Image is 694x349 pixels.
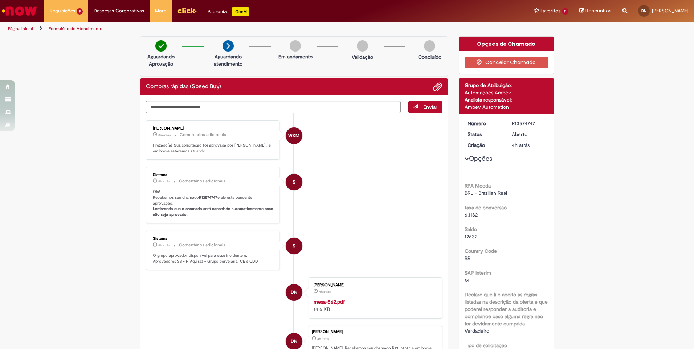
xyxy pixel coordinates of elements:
[77,8,83,15] span: 9
[158,179,170,184] time: 29/09/2025 07:25:22
[153,206,274,217] b: Lembrando que o chamado será cancelado automaticamente caso não seja aprovado.
[465,103,548,111] div: Ambev Automation
[433,82,442,91] button: Adicionar anexos
[652,8,689,14] span: [PERSON_NAME]
[153,126,274,131] div: [PERSON_NAME]
[357,40,368,52] img: img-circle-grey.png
[465,233,477,240] span: 12632
[153,173,274,177] div: Sistema
[286,284,302,301] div: Diego Chrystian Rodrigues Do Nascimento
[293,237,295,255] span: S
[540,7,560,15] span: Favoritos
[462,131,507,138] dt: Status
[465,57,548,68] button: Cancelar Chamado
[199,195,217,200] b: R13574747
[158,133,171,137] span: 3m atrás
[465,270,491,276] b: SAP Interim
[317,337,329,341] time: 29/09/2025 07:25:09
[50,7,75,15] span: Requisições
[143,53,179,67] p: Aguardando Aprovação
[290,40,301,52] img: img-circle-grey.png
[459,37,554,51] div: Opções do Chamado
[465,226,477,233] b: Saldo
[314,299,345,305] a: mesa-562.pdf
[153,237,274,241] div: Sistema
[288,127,299,144] span: WKM
[579,8,612,15] a: Rascunhos
[1,4,38,18] img: ServiceNow
[512,131,546,138] div: Aberto
[312,330,438,334] div: [PERSON_NAME]
[319,290,331,294] span: 4h atrás
[465,328,489,334] span: Verdadeiro
[146,83,221,90] h2: Compras rápidas (Speed Buy) Histórico de tíquete
[223,40,234,52] img: arrow-next.png
[158,243,170,247] time: 29/09/2025 07:25:18
[180,132,226,138] small: Comentários adicionais
[158,133,171,137] time: 29/09/2025 10:54:02
[462,120,507,127] dt: Número
[465,255,470,262] span: BR
[512,120,546,127] div: R13574747
[153,253,274,264] p: O grupo aprovador disponível para esse incidente é: Aprovadores SB - F. Aquiraz - Grupo cervejari...
[512,142,530,148] span: 4h atrás
[462,141,507,149] dt: Criação
[314,283,434,287] div: [PERSON_NAME]
[94,7,144,15] span: Despesas Corporativas
[286,174,302,190] div: System
[317,337,329,341] span: 4h atrás
[146,101,401,113] textarea: Digite sua mensagem aqui...
[424,40,435,52] img: img-circle-grey.png
[291,284,297,301] span: DN
[408,101,442,113] button: Enviar
[423,104,437,110] span: Enviar
[465,248,497,254] b: Country Code
[158,243,170,247] span: 4h atrás
[177,5,197,16] img: click_logo_yellow_360x200.png
[293,173,295,191] span: S
[8,26,33,32] a: Página inicial
[585,7,612,14] span: Rascunhos
[158,179,170,184] span: 4h atrás
[562,8,568,15] span: 11
[153,143,274,154] p: Prezado(a), Sua solicitação foi aprovada por [PERSON_NAME] , e em breve estaremos atuando.
[465,204,507,211] b: taxa de conversão
[465,291,548,327] b: Declaro que li e aceito as regras listadas na descrição da oferta e que poderei responder a audit...
[319,290,331,294] time: 29/09/2025 07:25:06
[5,22,457,36] ul: Trilhas de página
[465,89,548,96] div: Automações Ambev
[641,8,646,13] span: DN
[465,342,507,349] b: Tipo de solicitação
[155,7,166,15] span: More
[418,53,441,61] p: Concluído
[155,40,167,52] img: check-circle-green.png
[208,7,249,16] div: Padroniza
[465,277,470,283] span: s4
[352,53,373,61] p: Validação
[512,141,546,149] div: 29/09/2025 12:25:09
[153,189,274,218] p: Olá! Recebemos seu chamado e ele esta pendente aprovação.
[49,26,102,32] a: Formulário de Atendimento
[512,142,530,148] time: 29/09/2025 07:25:09
[286,238,302,254] div: System
[179,178,225,184] small: Comentários adicionais
[314,298,434,313] div: 14.6 KB
[179,242,225,248] small: Comentários adicionais
[465,212,478,218] span: 6.1182
[465,190,507,196] span: BRL - Brazilian Real
[232,7,249,16] p: +GenAi
[286,127,302,144] div: William Kaio Maia
[465,82,548,89] div: Grupo de Atribuição:
[278,53,313,60] p: Em andamento
[465,182,491,189] b: RPA Moeda
[211,53,246,67] p: Aguardando atendimento
[465,96,548,103] div: Analista responsável:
